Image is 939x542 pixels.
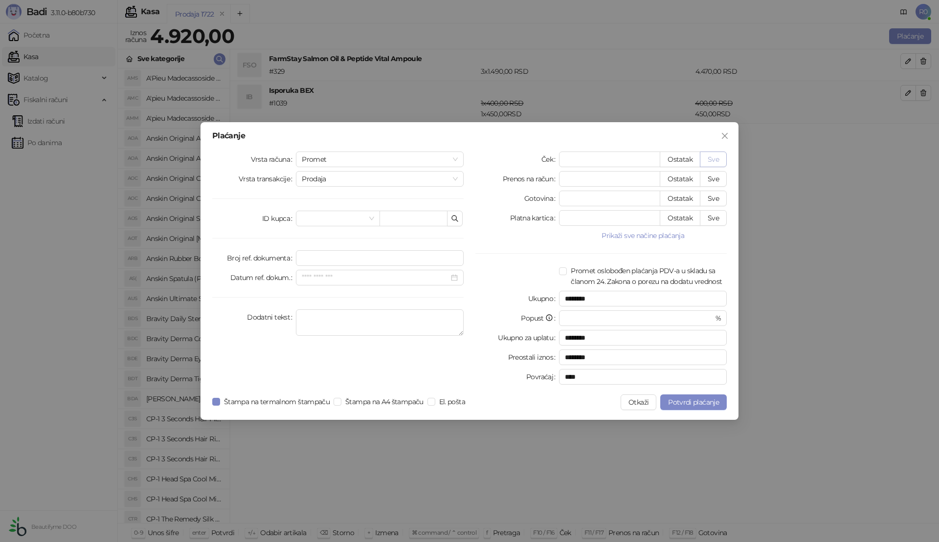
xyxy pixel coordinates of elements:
button: Ostatak [660,191,700,206]
label: Datum ref. dokum. [230,270,296,285]
span: close [721,132,729,140]
span: Prodaja [302,172,458,186]
span: Štampa na A4 štampaču [341,396,427,407]
label: Prenos na račun [503,171,559,187]
label: Platna kartica [510,210,559,226]
button: Close [717,128,733,144]
input: Datum ref. dokum. [302,272,449,283]
label: ID kupca [262,211,296,226]
span: El. pošta [435,396,469,407]
input: Popust [565,311,713,325]
span: Promet oslobođen plaćanja PDV-a u skladu sa članom 24. Zakona o porezu na dodatu vrednost [567,265,727,287]
label: Broj ref. dokumenta [227,250,296,266]
button: Sve [700,152,727,167]
label: Dodatni tekst [247,309,296,325]
button: Otkaži [621,394,656,410]
button: Sve [700,171,727,187]
button: Ostatak [660,210,700,226]
div: Plaćanje [212,132,727,140]
label: Vrsta računa [251,152,296,167]
span: Potvrdi plaćanje [668,398,719,407]
button: Sve [700,210,727,226]
span: Zatvori [717,132,733,140]
textarea: Dodatni tekst [296,309,464,336]
button: Ostatak [660,152,700,167]
label: Ček [541,152,559,167]
label: Povraćaj [526,369,559,385]
label: Popust [521,310,559,326]
label: Vrsta transakcije [239,171,296,187]
label: Preostali iznos [508,349,559,365]
label: Ukupno [528,291,559,306]
button: Ostatak [660,171,700,187]
span: Promet [302,152,458,167]
span: Štampa na termalnom štampaču [220,396,334,407]
button: Potvrdi plaćanje [660,394,727,410]
button: Prikaži sve načine plaćanja [559,230,727,241]
label: Ukupno za uplatu [498,330,559,346]
input: Broj ref. dokumenta [296,250,464,266]
button: Sve [700,191,727,206]
label: Gotovina [524,191,559,206]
